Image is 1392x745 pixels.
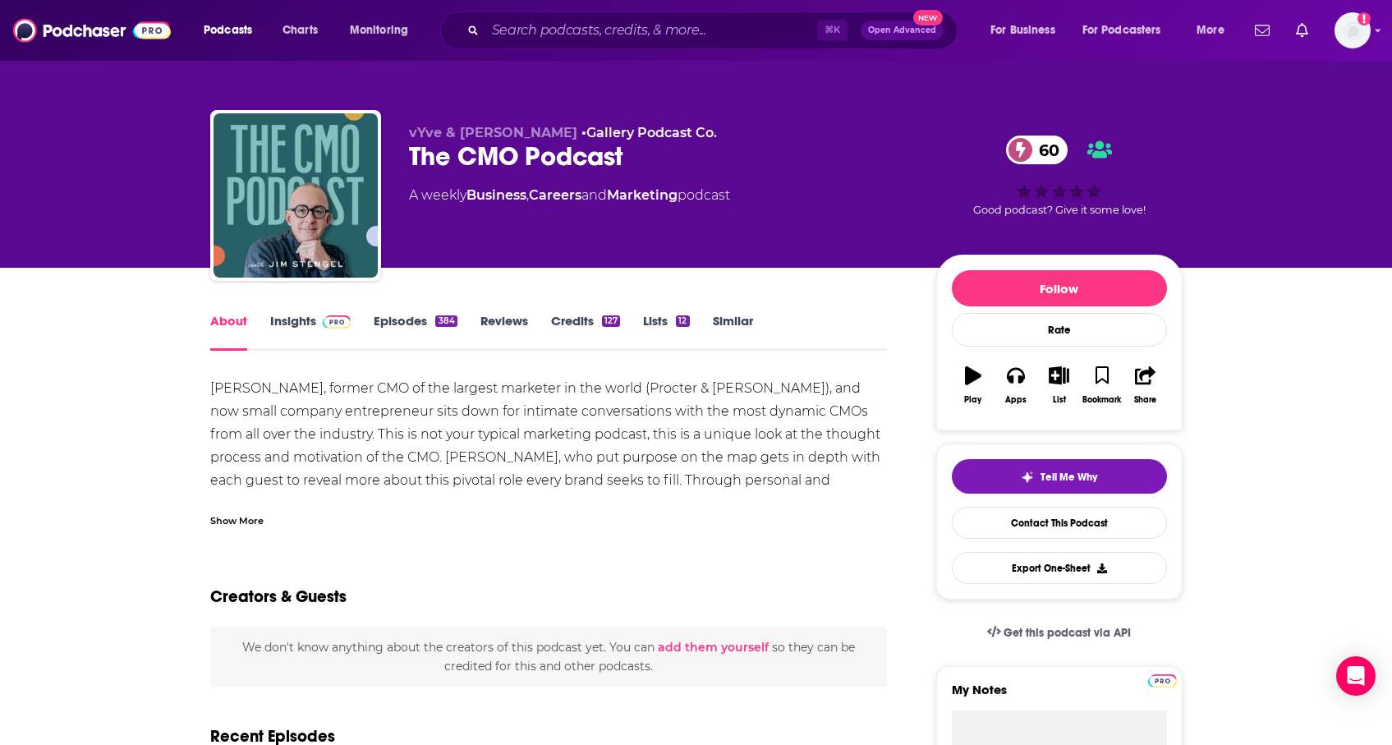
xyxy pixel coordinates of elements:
[529,187,581,203] a: Careers
[350,19,408,42] span: Monitoring
[913,10,943,25] span: New
[952,270,1167,306] button: Follow
[526,187,529,203] span: ,
[990,19,1055,42] span: For Business
[210,313,247,351] a: About
[952,682,1167,711] label: My Notes
[868,26,936,34] span: Open Advanced
[338,17,430,44] button: open menu
[1072,17,1185,44] button: open menu
[1021,471,1034,484] img: tell me why sparkle
[204,19,252,42] span: Podcasts
[1335,12,1371,48] img: User Profile
[374,313,457,351] a: Episodes384
[480,313,528,351] a: Reviews
[995,356,1037,415] button: Apps
[551,313,620,351] a: Credits127
[936,125,1183,227] div: 60Good podcast? Give it some love!
[409,186,730,205] div: A weekly podcast
[1148,672,1177,688] a: Pro website
[242,640,855,673] span: We don't know anything about the creators of this podcast yet . You can so they can be credited f...
[952,356,995,415] button: Play
[581,187,607,203] span: and
[817,20,848,41] span: ⌘ K
[964,395,981,405] div: Play
[1148,674,1177,688] img: Podchaser Pro
[581,125,717,140] span: •
[1123,356,1166,415] button: Share
[1289,16,1315,44] a: Show notifications dropdown
[323,315,351,329] img: Podchaser Pro
[607,187,678,203] a: Marketing
[456,11,973,49] div: Search podcasts, credits, & more...
[974,613,1145,653] a: Get this podcast via API
[1358,12,1371,25] svg: Add a profile image
[1185,17,1245,44] button: open menu
[973,204,1146,216] span: Good podcast? Give it some love!
[466,187,526,203] a: Business
[952,313,1167,347] div: Rate
[1037,356,1080,415] button: List
[1335,12,1371,48] button: Show profile menu
[1197,19,1224,42] span: More
[1336,656,1376,696] div: Open Intercom Messenger
[658,641,769,654] button: add them yourself
[1006,136,1068,164] a: 60
[1005,395,1027,405] div: Apps
[952,507,1167,539] a: Contact This Podcast
[1081,356,1123,415] button: Bookmark
[214,113,378,278] img: The CMO Podcast
[602,315,620,327] div: 127
[586,125,717,140] a: Gallery Podcast Co.
[435,315,457,327] div: 384
[1335,12,1371,48] span: Logged in as notablypr
[979,17,1076,44] button: open menu
[861,21,944,40] button: Open AdvancedNew
[1248,16,1276,44] a: Show notifications dropdown
[270,313,351,351] a: InsightsPodchaser Pro
[713,313,753,351] a: Similar
[272,17,328,44] a: Charts
[1082,395,1121,405] div: Bookmark
[1041,471,1097,484] span: Tell Me Why
[210,586,347,607] h2: Creators & Guests
[1053,395,1066,405] div: List
[1134,395,1156,405] div: Share
[210,377,888,584] div: [PERSON_NAME], former CMO of the largest marketer in the world (Procter & [PERSON_NAME]), and now...
[1022,136,1068,164] span: 60
[952,552,1167,584] button: Export One-Sheet
[283,19,318,42] span: Charts
[643,313,689,351] a: Lists12
[1004,626,1131,640] span: Get this podcast via API
[13,15,171,46] img: Podchaser - Follow, Share and Rate Podcasts
[1082,19,1161,42] span: For Podcasters
[409,125,577,140] span: vYve & [PERSON_NAME]
[952,459,1167,494] button: tell me why sparkleTell Me Why
[485,17,817,44] input: Search podcasts, credits, & more...
[192,17,273,44] button: open menu
[676,315,689,327] div: 12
